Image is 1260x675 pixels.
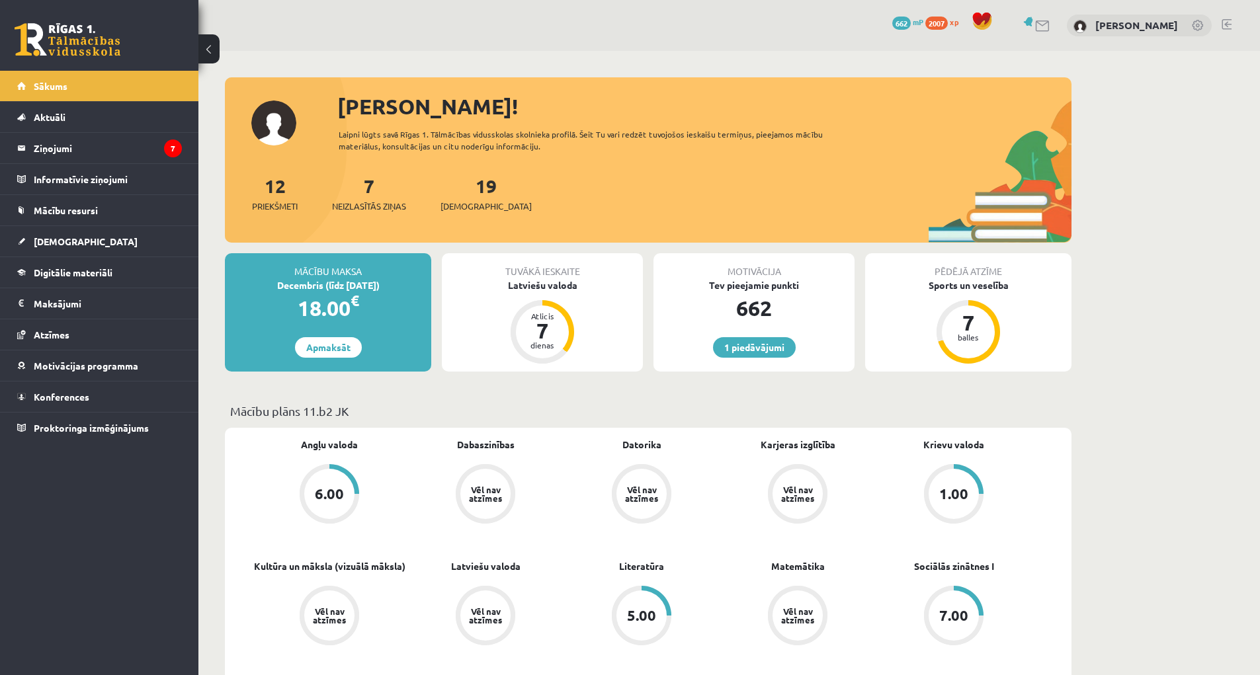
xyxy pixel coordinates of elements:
[34,133,182,163] legend: Ziņojumi
[925,17,948,30] span: 2007
[1073,20,1087,33] img: Armands Levandovskis
[761,438,835,452] a: Karjeras izglītība
[914,559,994,573] a: Sociālās zinātnes I
[407,586,564,648] a: Vēl nav atzīmes
[17,413,182,443] a: Proktoringa izmēģinājums
[164,139,182,157] i: 7
[17,381,182,412] a: Konferences
[720,464,876,526] a: Vēl nav atzīmes
[627,608,656,623] div: 5.00
[865,253,1071,278] div: Pēdējā atzīme
[34,391,89,403] span: Konferences
[311,607,348,624] div: Vēl nav atzīmes
[301,438,358,452] a: Angļu valoda
[337,91,1071,122] div: [PERSON_NAME]!
[34,360,138,372] span: Motivācijas programma
[34,204,98,216] span: Mācību resursi
[34,266,112,278] span: Digitālie materiāli
[653,278,855,292] div: Tev pieejamie punkti
[653,292,855,324] div: 662
[254,559,405,573] a: Kultūra un māksla (vizuālā māksla)
[17,164,182,194] a: Informatīvie ziņojumi
[251,586,407,648] a: Vēl nav atzīmes
[771,559,825,573] a: Matemātika
[467,485,504,502] div: Vēl nav atzīmes
[34,164,182,194] legend: Informatīvie ziņojumi
[17,350,182,381] a: Motivācijas programma
[17,257,182,288] a: Digitālie materiāli
[17,195,182,225] a: Mācību resursi
[457,438,515,452] a: Dabaszinības
[17,71,182,101] a: Sākums
[948,333,988,341] div: balles
[892,17,911,30] span: 662
[925,17,965,27] a: 2007 xp
[339,128,847,152] div: Laipni lūgts savā Rīgas 1. Tālmācības vidusskolas skolnieka profilā. Šeit Tu vari redzēt tuvojošo...
[623,485,660,502] div: Vēl nav atzīmes
[523,320,562,341] div: 7
[34,80,67,92] span: Sākums
[442,278,643,366] a: Latviešu valoda Atlicis 7 dienas
[622,438,661,452] a: Datorika
[865,278,1071,366] a: Sports un veselība 7 balles
[892,17,923,27] a: 662 mP
[1095,19,1178,32] a: [PERSON_NAME]
[939,608,968,623] div: 7.00
[34,111,65,123] span: Aktuāli
[451,559,521,573] a: Latviešu valoda
[779,485,816,502] div: Vēl nav atzīmes
[315,487,344,501] div: 6.00
[948,312,988,333] div: 7
[720,586,876,648] a: Vēl nav atzīmes
[252,174,298,213] a: 12Priekšmeti
[442,253,643,278] div: Tuvākā ieskaite
[332,174,406,213] a: 7Neizlasītās ziņas
[876,464,1032,526] a: 1.00
[523,341,562,349] div: dienas
[939,487,968,501] div: 1.00
[564,464,720,526] a: Vēl nav atzīmes
[913,17,923,27] span: mP
[441,174,532,213] a: 19[DEMOGRAPHIC_DATA]
[17,102,182,132] a: Aktuāli
[442,278,643,292] div: Latviešu valoda
[34,288,182,319] legend: Maksājumi
[252,200,298,213] span: Priekšmeti
[230,402,1066,420] p: Mācību plāns 11.b2 JK
[523,312,562,320] div: Atlicis
[865,278,1071,292] div: Sports un veselība
[251,464,407,526] a: 6.00
[619,559,664,573] a: Literatūra
[713,337,796,358] a: 1 piedāvājumi
[17,226,182,257] a: [DEMOGRAPHIC_DATA]
[34,329,69,340] span: Atzīmes
[407,464,564,526] a: Vēl nav atzīmes
[34,235,138,247] span: [DEMOGRAPHIC_DATA]
[351,291,359,310] span: €
[332,200,406,213] span: Neizlasītās ziņas
[950,17,958,27] span: xp
[17,133,182,163] a: Ziņojumi7
[779,607,816,624] div: Vēl nav atzīmes
[564,586,720,648] a: 5.00
[295,337,362,358] a: Apmaksāt
[225,278,431,292] div: Decembris (līdz [DATE])
[876,586,1032,648] a: 7.00
[15,23,120,56] a: Rīgas 1. Tālmācības vidusskola
[467,607,504,624] div: Vēl nav atzīmes
[923,438,984,452] a: Krievu valoda
[441,200,532,213] span: [DEMOGRAPHIC_DATA]
[17,319,182,350] a: Atzīmes
[17,288,182,319] a: Maksājumi
[225,253,431,278] div: Mācību maksa
[225,292,431,324] div: 18.00
[34,422,149,434] span: Proktoringa izmēģinājums
[653,253,855,278] div: Motivācija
